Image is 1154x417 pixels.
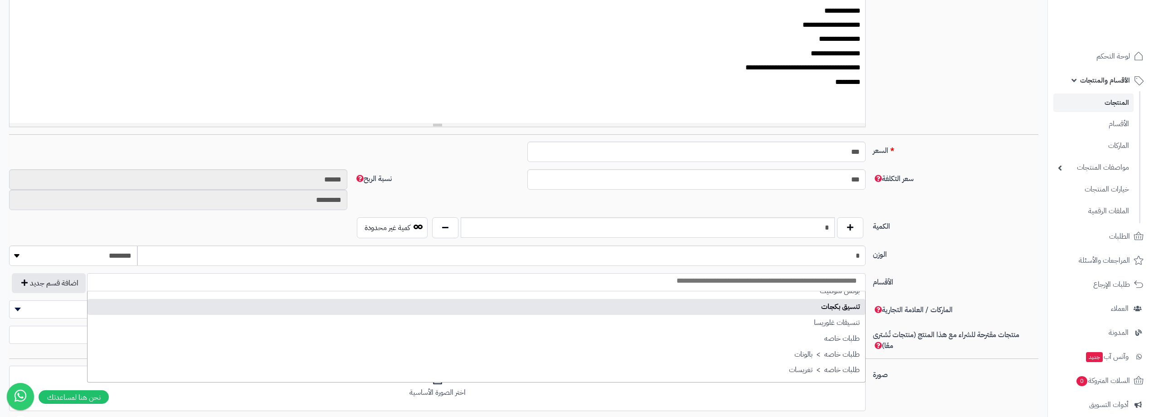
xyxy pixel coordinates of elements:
a: الأقسام [1053,114,1134,134]
span: لوحة التحكم [1096,50,1130,63]
span: المدونة [1109,326,1129,339]
a: الملفات الرقمية [1053,201,1134,221]
a: العملاء [1053,298,1149,319]
a: الماركات [1053,136,1134,156]
a: المراجعات والأسئلة [1053,250,1149,271]
a: المنتجات [1053,93,1134,112]
label: الأقسام [869,273,1042,288]
li: طلبات خاصه > بالونات [88,347,865,363]
span: السلات المتروكة [1076,374,1130,387]
li: تنسيقات غلوريسا [88,315,865,331]
span: المراجعات والأسئلة [1079,254,1130,267]
span: العملاء [1111,302,1129,315]
span: الماركات / العلامة التجارية [873,304,953,315]
a: الطلبات [1053,226,1149,247]
a: لوحة التحكم [1053,45,1149,67]
span: أدوات التسويق [1089,398,1129,411]
span: منتجات مقترحة للشراء مع هذا المنتج (منتجات تُشترى معًا) [873,329,1019,351]
a: وآتس آبجديد [1053,346,1149,368]
a: أدوات التسويق [1053,394,1149,416]
li: تنسيق بكجات [88,299,865,315]
span: جديد [1086,352,1103,362]
a: السلات المتروكة0 [1053,370,1149,392]
li: طلبات خاصه > شوكلت [88,378,865,394]
span: وآتس آب [1085,350,1129,363]
span: 0 [1076,376,1087,386]
button: اضافة قسم جديد [12,273,86,293]
li: طلبات خاصه [88,331,865,347]
a: مواصفات المنتجات [1053,158,1134,177]
a: خيارات المنتجات [1053,180,1134,199]
a: المدونة [1053,322,1149,343]
span: نسبة الربح [355,173,392,184]
span: سعر التكلفة [873,173,914,184]
span: الأقسام والمنتجات [1080,74,1130,87]
span: طلبات الإرجاع [1093,278,1130,291]
label: السعر [869,142,1042,156]
span: الطلبات [1109,230,1130,243]
label: صورة [869,366,1042,380]
label: الوزن [869,245,1042,260]
li: بوكس شوكليت [88,283,865,299]
li: طلبات خاصه > تغريسات [88,362,865,378]
label: الكمية [869,217,1042,232]
a: طلبات الإرجاع [1053,274,1149,295]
